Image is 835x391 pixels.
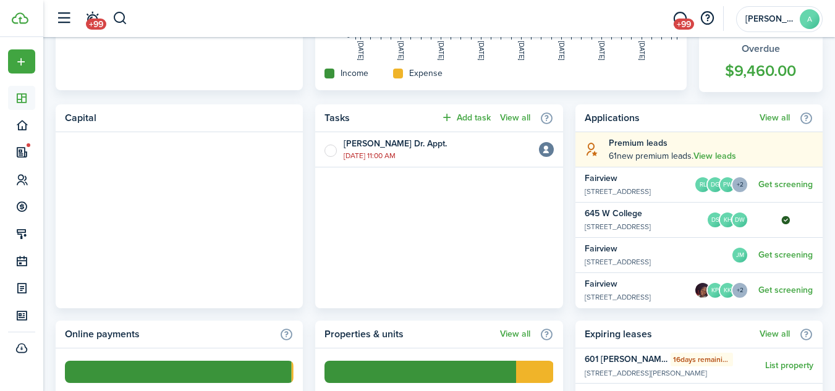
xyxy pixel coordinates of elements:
widget-list-item-title: Fairview [585,242,690,255]
a: List property [765,361,813,371]
img: TenantCloud [12,12,28,24]
span: Allen [745,15,795,23]
a: View all [500,329,530,339]
tspan: [DATE] [478,41,485,61]
widget-list-item-description: [STREET_ADDRESS] [585,186,690,197]
widget-list-item-title: Fairview [585,277,690,290]
home-widget-title: Applications [585,111,753,125]
explanation-title: Premium leads [609,137,813,149]
widget-list-item-description: [STREET_ADDRESS] [585,221,690,232]
i: soft [585,142,600,156]
button: Open resource center [697,8,718,29]
a: Get screening [758,180,813,190]
avatar-text: RL [695,177,710,192]
home-widget-title: Income [341,67,368,80]
widget-list-item-title: [PERSON_NAME] Dr. Appt. [344,137,447,150]
img: Shaquisten LaCandla King [695,283,710,298]
avatar-text: A [800,9,820,29]
span: +99 [674,19,694,30]
a: View leads [693,151,736,161]
avatar-text: DG [708,177,723,192]
button: Open sidebar [52,7,75,30]
tspan: [DATE] [438,41,444,61]
home-widget-title: Capital [65,111,287,125]
home-widget-title: Online payments [65,327,273,342]
explanation-description: 61 new premium leads . [609,149,813,162]
avatar-text: PW [720,177,735,192]
avatar-text: DW [732,212,747,227]
tspan: [DATE] [397,41,404,61]
button: Open menu [736,282,748,299]
a: Get screening [758,285,813,295]
menu-trigger: +2 [731,176,748,193]
home-widget-title: Expense [409,67,443,80]
a: Get screening [758,250,813,260]
widget-list-item-title: 645 W College [585,207,690,220]
menu-trigger: +2 [731,282,748,299]
widget-list-item-description: [STREET_ADDRESS] [585,256,690,267]
button: Add task [441,111,491,125]
a: Overdue$9,460.00 [699,32,823,92]
a: Messaging [668,3,692,35]
a: View all [760,113,790,123]
button: Open menu [8,49,35,74]
a: View all [500,113,530,123]
widget-list-item-description: [STREET_ADDRESS] [585,292,690,303]
widget-stats-count: $9,460.00 [711,59,810,83]
tspan: [DATE] [558,41,565,61]
avatar-text: KP [708,283,723,298]
a: View all [760,329,790,339]
home-widget-title: Expiring leases [585,327,753,342]
span: +99 [86,19,106,30]
widget-list-item-title: Fairview [585,172,690,185]
a: Notifications [80,3,104,35]
widget-stats-title: Overdue [711,41,810,56]
span: 16 days remaining [673,354,731,365]
tspan: [DATE] [638,41,645,61]
widget-list-item-title: 601 [PERSON_NAME] [585,353,668,366]
avatar-text: KH [720,212,735,227]
tspan: [DATE] [518,41,525,61]
avatar-text: DS [708,212,723,227]
avatar-text: KK [720,283,735,298]
tspan: [DATE] [598,41,605,61]
home-widget-title: Tasks [324,111,434,125]
time: [DATE] 11:00 AM [344,150,396,161]
widget-list-item-description: [STREET_ADDRESS][PERSON_NAME] [585,368,733,379]
home-widget-title: Properties & units [324,327,493,342]
tspan: [DATE] [357,41,364,61]
button: Open menu [736,176,748,193]
avatar-text: JM [732,248,747,263]
button: Search [112,8,128,29]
